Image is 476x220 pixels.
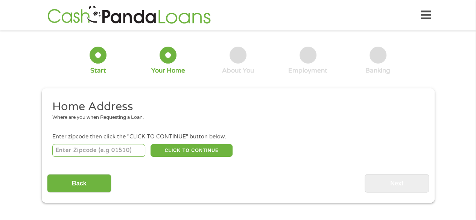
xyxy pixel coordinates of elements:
[365,174,429,193] input: Next
[52,114,418,121] div: Where are you when Requesting a Loan.
[45,5,213,26] img: GetLoanNow Logo
[52,133,423,141] div: Enter zipcode then click the "CLICK TO CONTINUE" button below.
[52,99,418,114] h2: Home Address
[365,67,390,75] div: Banking
[222,67,254,75] div: About You
[90,67,106,75] div: Start
[288,67,327,75] div: Employment
[47,174,111,193] input: Back
[151,144,233,157] button: CLICK TO CONTINUE
[151,67,185,75] div: Your Home
[52,144,145,157] input: Enter Zipcode (e.g 01510)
